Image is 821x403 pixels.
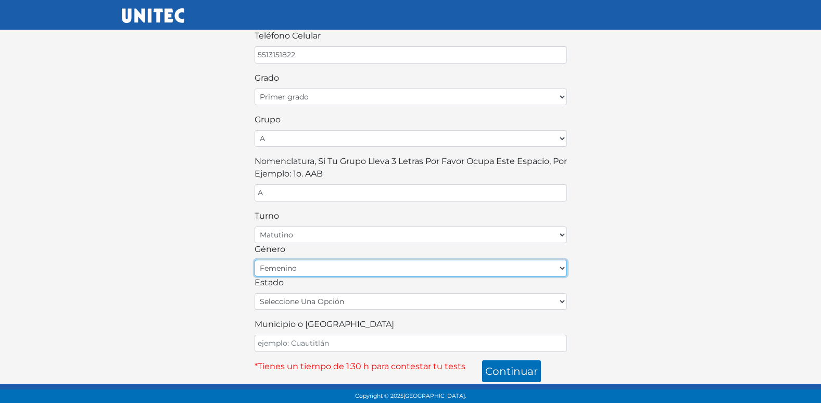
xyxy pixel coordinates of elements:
[255,30,321,42] label: teléfono celular
[255,210,279,222] label: turno
[255,114,281,126] label: Grupo
[403,393,466,399] span: [GEOGRAPHIC_DATA].
[255,184,567,201] input: ejemplo: N/A
[255,155,567,180] label: Nomenclatura, si tu grupo lleva 3 letras por favor ocupa este espacio, por ejemplo: 1o. AAB
[482,360,541,382] button: continuar
[255,276,284,289] label: estado
[122,8,184,23] img: UNITEC
[255,360,567,373] p: *Tienes un tiempo de 1:30 h para contestar tu tests
[255,72,279,84] label: Grado
[255,243,285,256] label: género
[255,318,394,331] label: Municipio o [GEOGRAPHIC_DATA]
[255,335,567,352] input: ejemplo: Cuautitlán
[255,46,567,64] input: ejemplo: 5553259000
